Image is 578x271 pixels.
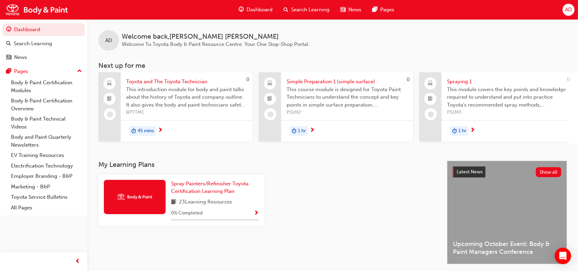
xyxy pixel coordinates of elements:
h3: My Learning Plans [98,161,436,169]
span: next-icon [470,127,475,134]
div: Open Intercom Messenger [555,248,571,264]
div: Pages [14,67,28,75]
button: DashboardSearch LearningNews [3,22,85,65]
a: news-iconNews [335,3,367,17]
span: Search Learning [291,6,329,14]
span: PS1M2 [287,109,408,116]
span: laptop-icon [107,79,112,88]
span: search-icon [6,41,11,47]
span: This course module is designed for Toyota Paint Technicians to understand the concept and key poi... [287,86,408,109]
a: EV Training Resources [8,150,85,161]
div: News [14,53,27,61]
a: Toyota Service Bulletins [8,192,85,202]
span: This module covers the key points and knowledge required to understand and put into practice Toyo... [447,86,568,109]
span: Spray Painters/Refinisher Toyota Certification Learning Plan [171,181,249,195]
button: Show all [536,167,562,177]
a: Body and Paint Quarterly Newsletters [8,132,85,150]
span: Pages [380,6,394,14]
a: 0Spraying 1This module covers the key points and knowledge required to understand and put into pr... [419,72,574,141]
span: guage-icon [6,27,11,33]
span: AD [565,6,572,14]
span: up-icon [77,67,82,76]
span: 1 hr [298,127,306,135]
span: booktick-icon [107,95,112,103]
a: News [3,51,85,64]
span: book-icon [171,198,176,207]
span: BPTTM1 [126,109,247,116]
span: Dashboard [246,6,273,14]
span: Welcome To Toyota Body & Paint Resource Centre. Your One Stop-Shop Portal. [122,41,310,47]
div: Search Learning [14,40,52,48]
span: duration-icon [131,127,136,136]
a: Dashboard [3,23,85,36]
span: duration-icon [452,127,457,136]
span: search-icon [284,5,288,14]
span: Show Progress [254,210,259,217]
a: Body & Paint Technical Videos [8,114,85,132]
span: learningRecordVerb_NONE-icon [428,111,434,118]
span: booktick-icon [428,95,433,103]
span: 0 [407,76,410,83]
span: booktick-icon [268,95,273,103]
span: 23 Learning Resources [179,198,232,207]
a: Marketing - B&P [8,182,85,192]
button: AD [563,4,575,16]
button: Pages [3,65,85,78]
span: 0 [246,76,249,83]
a: Electrification Technology [8,161,85,171]
span: 45 mins [137,127,154,135]
span: learningRecordVerb_NONE-icon [107,111,113,118]
span: news-icon [340,5,346,14]
span: AD [105,37,112,45]
h3: Next up for me [87,62,578,70]
span: Upcoming October Event: Body & Paint Managers Conference [453,240,561,256]
a: Latest NewsShow allUpcoming October Event: Body & Paint Managers Conference [447,161,567,264]
span: pages-icon [6,69,11,75]
span: PS1M3 [447,109,568,116]
span: News [348,6,361,14]
span: Welcome back , [PERSON_NAME] [PERSON_NAME] [122,33,310,41]
button: Show Progress [254,209,259,218]
a: Employer Branding - B&P [8,171,85,182]
span: Simple Preparation 1 (simple surface) [287,78,408,86]
span: duration-icon [292,127,297,136]
a: Body & Paint Certification Overview [8,96,85,114]
span: guage-icon [239,5,244,14]
span: This introduction module for body and paint talks about the history of Toyota and company outline... [126,86,247,109]
a: 0Simple Preparation 1 (simple surface)This course module is designed for Toyota Paint Technicians... [259,72,413,141]
span: Spraying 1 [447,78,568,86]
span: laptop-icon [268,79,273,88]
span: 0 [567,76,570,83]
span: next-icon [310,127,315,134]
span: news-icon [6,54,11,61]
img: Trak [116,193,154,201]
span: 0 % Completed [171,209,203,217]
span: laptop-icon [428,79,433,88]
a: 0Toyota and The Toyota TechnicianThis introduction module for body and paint talks about the hist... [98,72,253,141]
a: All Pages [8,202,85,213]
span: prev-icon [75,257,81,266]
a: pages-iconPages [367,3,400,17]
span: learningRecordVerb_NONE-icon [267,111,274,118]
a: search-iconSearch Learning [278,3,335,17]
a: Spray Painters/Refinisher Toyota Certification Learning Plan [171,180,259,195]
a: Latest NewsShow all [453,167,561,177]
img: Trak [3,2,70,17]
a: guage-iconDashboard [233,3,278,17]
span: Latest News [457,169,483,175]
span: Toyota and The Toyota Technician [126,78,247,86]
a: Search Learning [3,37,85,50]
span: pages-icon [372,5,377,14]
span: next-icon [158,127,163,134]
span: 1 hr [458,127,466,135]
a: Body & Paint Certification Modules [8,77,85,96]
